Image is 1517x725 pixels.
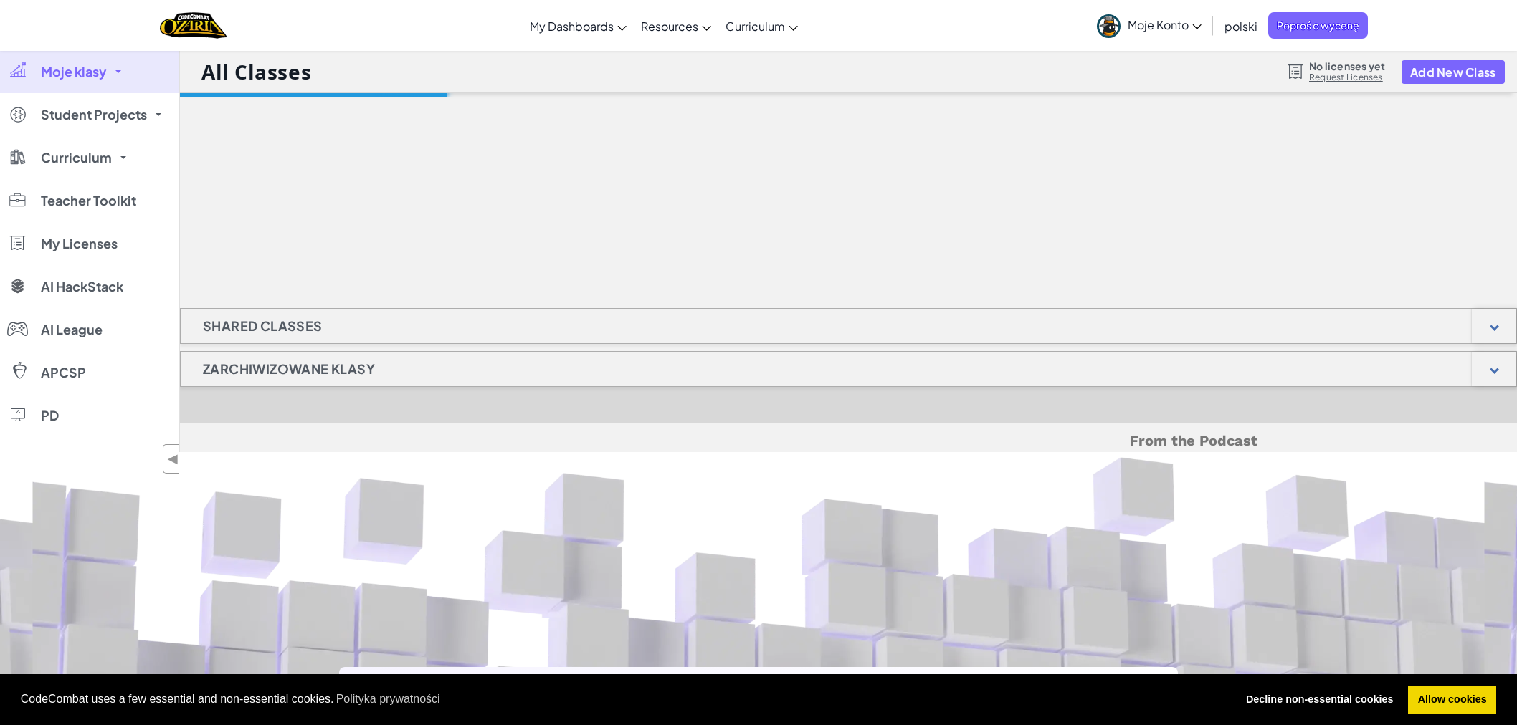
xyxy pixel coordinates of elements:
span: CodeCombat uses a few essential and non-essential cookies. [21,688,1225,710]
span: Curriculum [41,151,112,164]
a: allow cookies [1408,686,1496,714]
span: Moje klasy [41,65,107,78]
a: learn more about cookies [334,688,442,710]
span: AI League [41,323,103,336]
a: My Dashboards [523,6,634,45]
h1: Zarchiwizowane klasy [181,351,397,387]
span: ◀ [167,448,179,469]
span: AI HackStack [41,280,123,293]
h5: From the Podcast [440,430,1257,452]
span: Moje Konto [1128,17,1202,32]
a: Poproś o wycenę [1268,12,1368,39]
a: Resources [634,6,718,45]
span: Resources [641,19,698,34]
img: avatar [1097,14,1121,38]
span: Curriculum [726,19,785,34]
button: Add New Class [1402,60,1505,84]
span: No licenses yet [1309,60,1385,72]
span: Teacher Toolkit [41,194,136,207]
span: Student Projects [41,108,147,121]
a: deny cookies [1236,686,1403,714]
span: polski [1224,19,1257,34]
h1: Shared Classes [181,308,345,344]
h1: All Classes [201,58,311,85]
a: Curriculum [718,6,805,45]
span: My Licenses [41,237,118,250]
a: Request Licenses [1309,72,1385,83]
a: Ozaria by CodeCombat logo [160,11,227,40]
a: polski [1217,6,1265,45]
span: My Dashboards [530,19,614,34]
a: Moje Konto [1090,3,1209,48]
img: Home [160,11,227,40]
